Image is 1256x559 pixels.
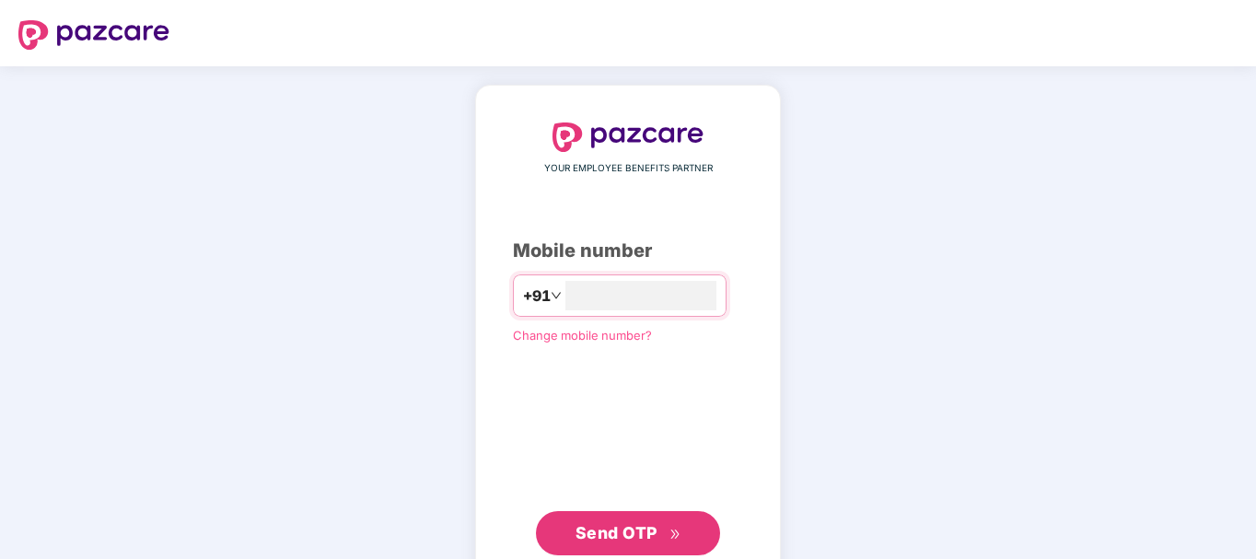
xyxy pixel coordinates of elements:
div: Mobile number [513,237,743,265]
button: Send OTPdouble-right [536,511,720,555]
span: +91 [523,285,551,308]
span: Send OTP [576,523,657,542]
span: double-right [669,529,681,541]
img: logo [552,122,704,152]
img: logo [18,20,169,50]
span: YOUR EMPLOYEE BENEFITS PARTNER [544,161,713,176]
a: Change mobile number? [513,328,652,343]
span: down [551,290,562,301]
